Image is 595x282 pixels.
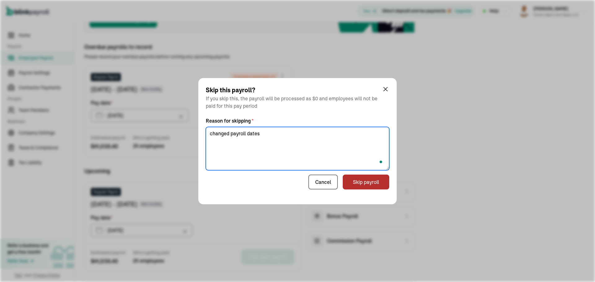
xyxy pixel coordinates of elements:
[315,178,331,186] span: Cancel
[206,85,382,95] span: Skip this payroll?
[206,117,389,124] span: Reason for skipping
[206,127,389,170] textarea: To enrich screen reader interactions, please activate Accessibility in Grammarly extension settings
[343,175,389,189] button: Skip payroll
[308,175,338,189] button: Cancel
[206,95,382,110] span: If you skip this, the payroll will be processed as $0 and employees will not be paid for this pay...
